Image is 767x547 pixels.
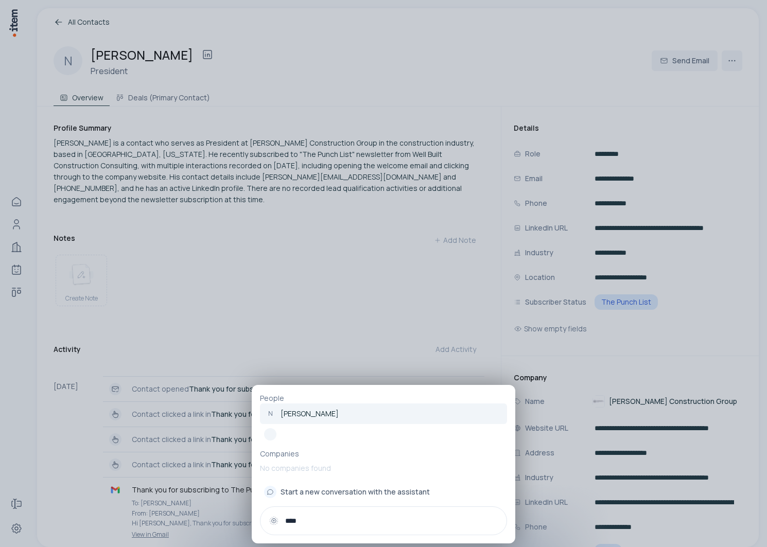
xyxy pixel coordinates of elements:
[260,449,507,459] p: Companies
[260,482,507,502] button: Start a new conversation with the assistant
[281,487,430,497] span: Start a new conversation with the assistant
[260,393,507,403] p: People
[264,408,276,420] div: N
[260,403,507,424] a: N[PERSON_NAME]
[281,409,339,419] p: [PERSON_NAME]
[252,385,515,543] div: PeopleN[PERSON_NAME]CompaniesNo companies foundStart a new conversation with the assistant
[260,459,507,478] p: No companies found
